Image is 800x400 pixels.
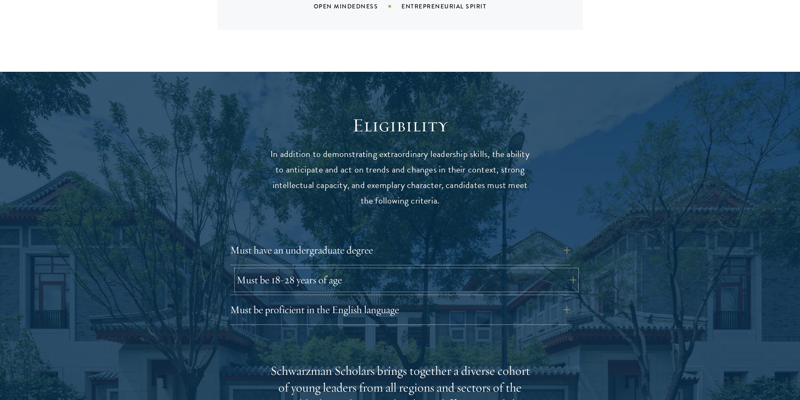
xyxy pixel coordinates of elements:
[314,2,402,10] div: Open Mindedness
[401,2,507,10] div: Entrepreneurial Spirit
[270,114,530,137] h2: Eligibility
[236,270,577,290] button: Must be 18-28 years of age
[230,240,570,260] button: Must have an undergraduate degree
[230,300,570,320] button: Must be proficient in the English language
[270,146,530,209] p: In addition to demonstrating extraordinary leadership skills, the ability to anticipate and act o...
